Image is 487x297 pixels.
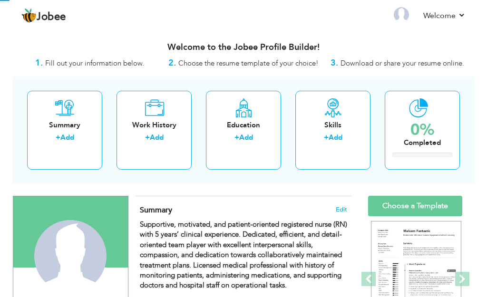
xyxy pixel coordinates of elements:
[331,57,338,69] strong: 3.
[140,220,347,290] strong: Supportive, motivated, and patient-oriented registered nurse (RN) with 5 years’ clinical experien...
[341,58,464,68] span: Download or share your resume online.
[145,133,150,143] label: +
[336,206,347,213] span: Edit
[423,10,466,21] a: Welcome
[35,57,43,69] strong: 1.
[45,58,144,68] span: Fill out your information below.
[21,8,66,23] a: Jobee
[168,57,176,69] strong: 2.
[13,43,474,52] h3: Welcome to the Jobee Profile Builder!
[239,133,253,142] a: Add
[329,133,342,142] a: Add
[35,120,95,130] div: Summary
[140,205,348,215] h4: Adding a summary is a quick and easy way to highlight your experience and interests.
[60,133,74,142] a: Add
[404,138,441,148] div: Completed
[21,8,37,23] img: jobee.io
[404,122,441,138] div: 0%
[394,7,409,22] img: Profile Img
[368,196,462,216] a: Choose a Template
[56,133,60,143] label: +
[234,133,239,143] label: +
[150,133,164,142] a: Add
[34,220,107,292] img: Saida Khaliq
[37,12,66,22] span: Jobee
[124,120,184,130] div: Work History
[324,133,329,143] label: +
[214,120,273,130] div: Education
[140,205,172,215] span: Summary
[303,120,363,130] div: Skills
[178,58,319,68] span: Choose the resume template of your choice!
